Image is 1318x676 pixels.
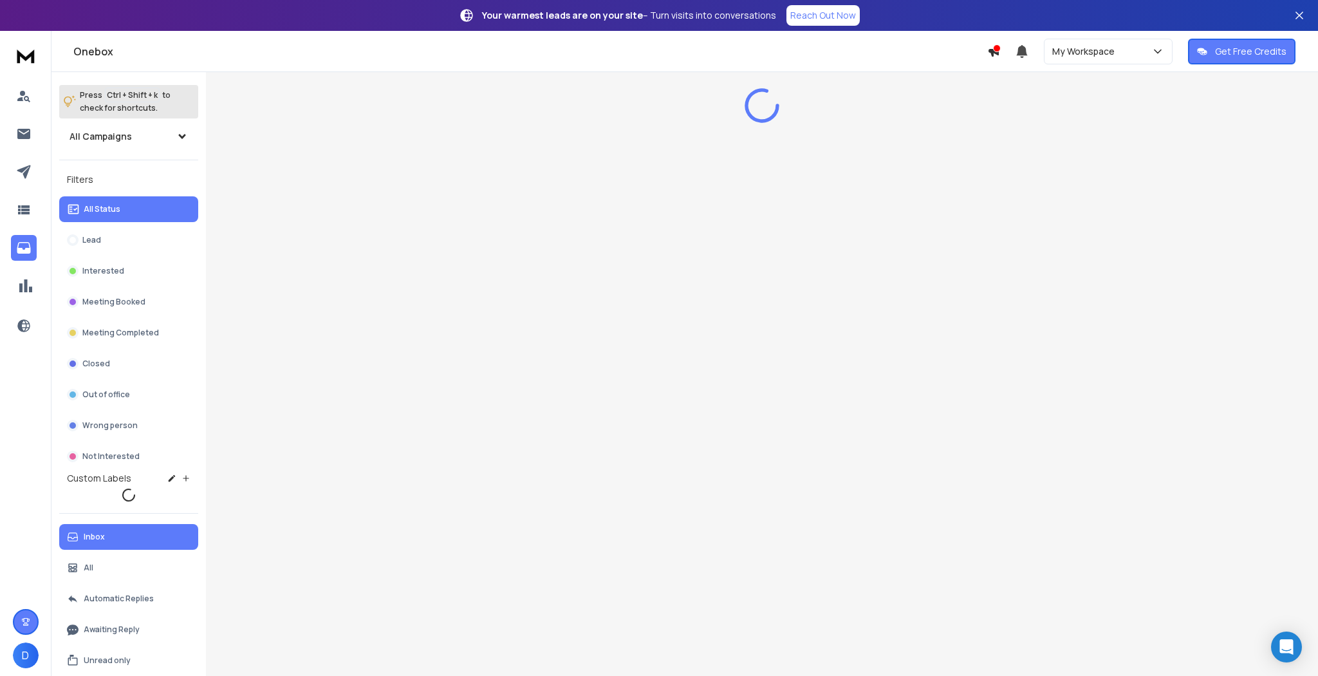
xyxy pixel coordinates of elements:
[59,351,198,377] button: Closed
[82,390,130,400] p: Out of office
[84,594,154,604] p: Automatic Replies
[59,586,198,612] button: Automatic Replies
[59,320,198,346] button: Meeting Completed
[1052,45,1120,58] p: My Workspace
[59,227,198,253] button: Lead
[59,171,198,189] h3: Filters
[59,413,198,438] button: Wrong person
[82,266,124,276] p: Interested
[84,204,120,214] p: All Status
[84,655,131,666] p: Unread only
[82,359,110,369] p: Closed
[13,44,39,68] img: logo
[84,624,140,635] p: Awaiting Reply
[13,643,39,668] button: D
[70,130,132,143] h1: All Campaigns
[82,451,140,462] p: Not Interested
[59,289,198,315] button: Meeting Booked
[59,524,198,550] button: Inbox
[84,532,105,542] p: Inbox
[59,196,198,222] button: All Status
[84,563,93,573] p: All
[786,5,860,26] a: Reach Out Now
[482,9,776,22] p: – Turn visits into conversations
[80,89,171,115] p: Press to check for shortcuts.
[73,44,987,59] h1: Onebox
[59,124,198,149] button: All Campaigns
[105,88,160,102] span: Ctrl + Shift + k
[1215,45,1286,58] p: Get Free Credits
[67,472,131,485] h3: Custom Labels
[59,444,198,469] button: Not Interested
[59,617,198,643] button: Awaiting Reply
[59,382,198,408] button: Out of office
[790,9,856,22] p: Reach Out Now
[59,648,198,673] button: Unread only
[82,235,101,245] p: Lead
[59,258,198,284] button: Interested
[482,9,643,21] strong: Your warmest leads are on your site
[1271,632,1302,662] div: Open Intercom Messenger
[82,420,138,431] p: Wrong person
[82,328,159,338] p: Meeting Completed
[82,297,145,307] p: Meeting Booked
[1188,39,1295,64] button: Get Free Credits
[59,555,198,581] button: All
